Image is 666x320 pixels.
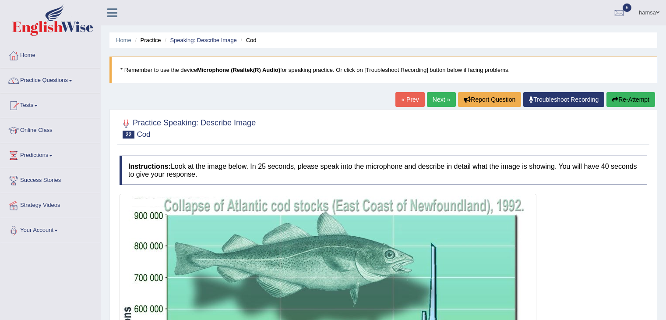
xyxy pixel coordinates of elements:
a: Next » [427,92,456,107]
a: Your Account [0,218,100,240]
a: « Prev [395,92,424,107]
small: Cod [137,130,150,139]
h2: Practice Speaking: Describe Image [120,117,256,139]
b: Instructions: [128,163,171,170]
a: Success Stories [0,168,100,190]
a: Predictions [0,143,100,165]
blockquote: * Remember to use the device for speaking practice. Or click on [Troubleshoot Recording] button b... [109,57,657,83]
h4: Look at the image below. In 25 seconds, please speak into the microphone and describe in detail w... [120,156,647,185]
a: Tests [0,93,100,115]
a: Strategy Videos [0,193,100,215]
span: 22 [123,131,134,139]
a: Home [0,43,100,65]
button: Re-Attempt [606,92,655,107]
a: Home [116,37,131,43]
li: Cod [238,36,256,44]
span: 6 [623,4,631,12]
a: Online Class [0,118,100,140]
a: Speaking: Describe Image [170,37,236,43]
li: Practice [133,36,161,44]
b: Microphone (Realtek(R) Audio) [197,67,280,73]
a: Practice Questions [0,68,100,90]
a: Troubleshoot Recording [523,92,604,107]
button: Report Question [458,92,521,107]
